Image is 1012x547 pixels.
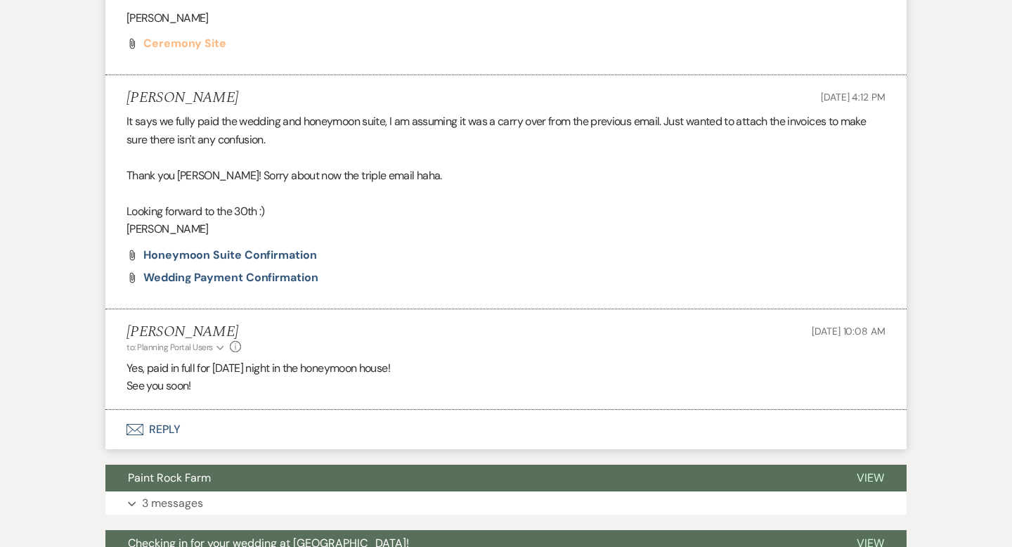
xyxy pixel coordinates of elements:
a: Honeymoon suite confirmation [143,250,317,261]
span: [DATE] 4:12 PM [821,91,885,103]
h5: [PERSON_NAME] [126,89,238,107]
p: 3 messages [142,494,203,513]
button: to: Planning Portal Users [126,341,226,354]
p: It says we fully paid the wedding and honeymoon suite, I am assuming it was a carry over from the... [126,112,885,148]
span: Paint Rock Farm [128,470,211,485]
p: Yes, paid in full for [DATE] night in the honeymoon house! [126,359,885,378]
button: View [834,465,907,491]
p: [PERSON_NAME] [126,220,885,238]
span: Ceremony Site [143,36,226,51]
a: Ceremony Site [143,38,226,49]
span: View [857,470,884,485]
a: Wedding Payment Confirmation [143,272,318,283]
p: Looking forward to the 30th :) [126,202,885,221]
span: Honeymoon suite confirmation [143,247,317,262]
span: [DATE] 10:08 AM [812,325,885,337]
span: to: Planning Portal Users [126,342,213,353]
p: [PERSON_NAME] [126,9,885,27]
span: Wedding Payment Confirmation [143,270,318,285]
button: Reply [105,410,907,449]
p: See you soon! [126,377,885,395]
button: Paint Rock Farm [105,465,834,491]
button: 3 messages [105,491,907,515]
p: Thank you [PERSON_NAME]! Sorry about now the triple email haha. [126,167,885,185]
h5: [PERSON_NAME] [126,323,241,341]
